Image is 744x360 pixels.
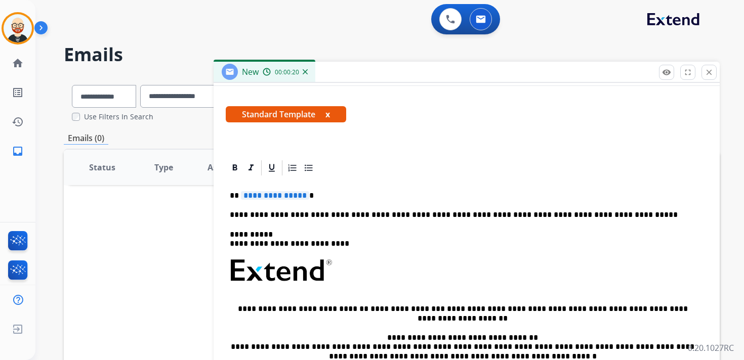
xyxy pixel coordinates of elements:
span: New [242,66,259,77]
div: Ordered List [285,160,300,175]
span: 00:00:20 [275,68,299,76]
mat-icon: history [12,116,24,128]
div: Italic [243,160,259,175]
mat-icon: home [12,57,24,69]
mat-icon: inbox [12,145,24,157]
span: Assignee [208,161,243,173]
h2: Emails [64,44,720,65]
mat-icon: list_alt [12,86,24,99]
div: Underline [264,160,279,175]
img: avatar [4,14,32,42]
div: Bullet List [301,160,316,175]
span: Type [154,161,173,173]
p: 0.20.1027RC [688,342,734,354]
button: x [325,108,330,120]
span: Standard Template [226,106,346,122]
div: Bold [227,160,242,175]
mat-icon: fullscreen [683,68,692,77]
p: Emails (0) [64,132,108,145]
label: Use Filters In Search [84,112,153,122]
mat-icon: close [705,68,714,77]
mat-icon: remove_red_eye [662,68,671,77]
span: Status [89,161,115,173]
